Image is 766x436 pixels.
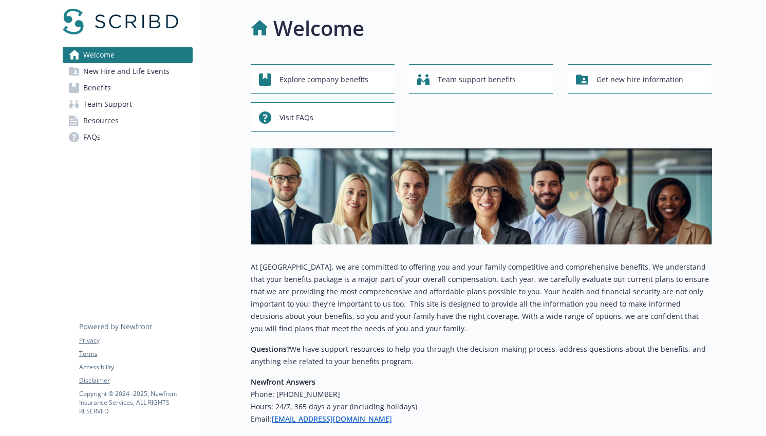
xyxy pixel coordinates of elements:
[79,376,192,385] a: Disclaimer
[251,148,712,244] img: overview page banner
[251,102,395,132] button: Visit FAQs
[79,389,192,415] p: Copyright © 2024 - 2025 , Newfront Insurance Services, ALL RIGHTS RESERVED
[63,96,193,112] a: Team Support
[63,112,193,129] a: Resources
[272,414,392,424] a: [EMAIL_ADDRESS][DOMAIN_NAME]
[83,63,170,80] span: New Hire and Life Events
[79,363,192,372] a: Accessibility
[596,70,683,89] span: Get new hire information
[251,401,712,413] h6: Hours: 24/7, 365 days a year (including holidays)​
[438,70,516,89] span: Team support benefits
[251,413,712,425] h6: Email:
[63,47,193,63] a: Welcome
[273,13,364,44] h1: Welcome
[83,96,132,112] span: Team Support
[63,80,193,96] a: Benefits
[251,64,395,94] button: Explore company benefits
[279,108,313,127] span: Visit FAQs
[83,129,101,145] span: FAQs
[279,70,368,89] span: Explore company benefits
[63,63,193,80] a: New Hire and Life Events
[568,64,712,94] button: Get new hire information
[83,80,111,96] span: Benefits
[79,336,192,345] a: Privacy
[251,343,712,368] p: We have support resources to help you through the decision-making process, address questions abou...
[251,261,712,335] p: At [GEOGRAPHIC_DATA], we are committed to offering you and your family competitive and comprehens...
[251,377,315,387] strong: Newfront Answers
[79,349,192,358] a: Terms
[63,129,193,145] a: FAQs
[251,344,290,354] strong: Questions?
[83,47,115,63] span: Welcome
[251,388,712,401] h6: Phone: [PHONE_NUMBER]
[409,64,553,94] button: Team support benefits
[83,112,119,129] span: Resources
